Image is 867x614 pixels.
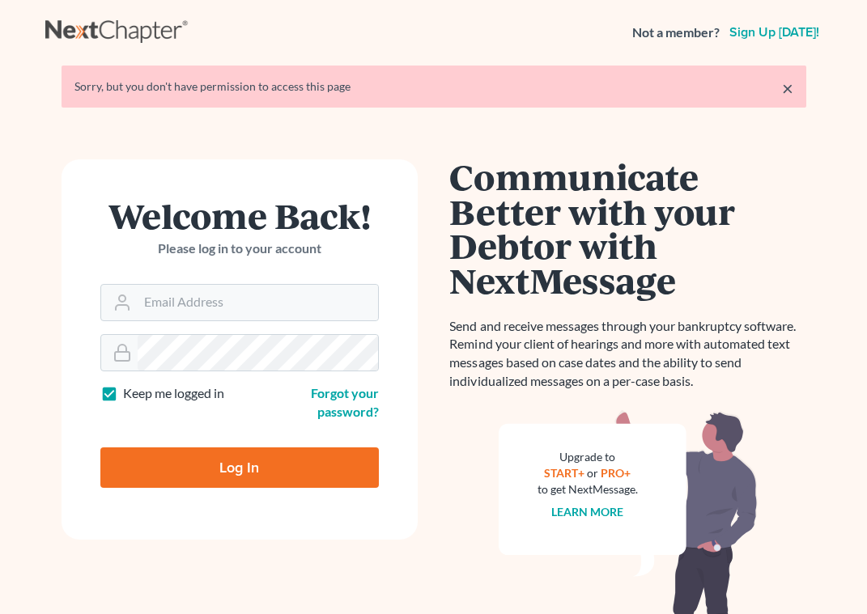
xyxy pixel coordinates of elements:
[100,447,379,488] input: Log In
[450,317,806,391] p: Send and receive messages through your bankruptcy software. Remind your client of hearings and mo...
[123,384,224,403] label: Keep me logged in
[551,505,623,519] a: Learn more
[726,26,822,39] a: Sign up [DATE]!
[782,78,793,98] a: ×
[544,466,584,480] a: START+
[538,449,638,465] div: Upgrade to
[311,385,379,419] a: Forgot your password?
[100,239,379,258] p: Please log in to your account
[601,466,631,480] a: PRO+
[100,198,379,233] h1: Welcome Back!
[74,78,793,95] div: Sorry, but you don't have permission to access this page
[138,285,378,320] input: Email Address
[632,23,720,42] strong: Not a member?
[587,466,598,480] span: or
[538,481,638,498] div: to get NextMessage.
[450,159,806,298] h1: Communicate Better with your Debtor with NextMessage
